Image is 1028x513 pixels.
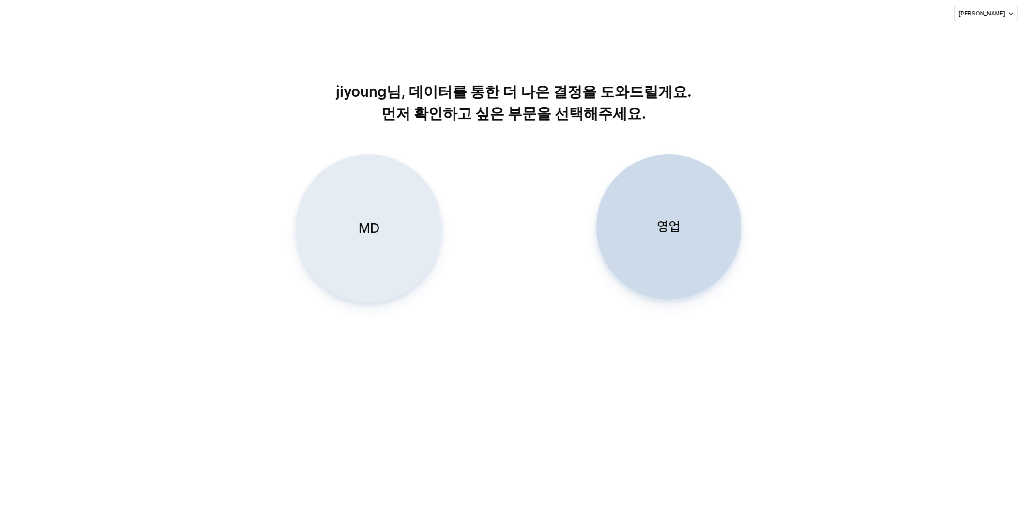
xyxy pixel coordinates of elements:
[959,10,1005,17] p: [PERSON_NAME]
[954,6,1018,21] button: [PERSON_NAME]
[296,154,441,302] button: MD
[358,219,379,237] p: MD
[267,81,761,124] p: jiyoung님, 데이터를 통한 더 나은 결정을 도와드릴게요. 먼저 확인하고 싶은 부문을 선택해주세요.
[596,154,741,300] button: 영업
[657,218,680,236] p: 영업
